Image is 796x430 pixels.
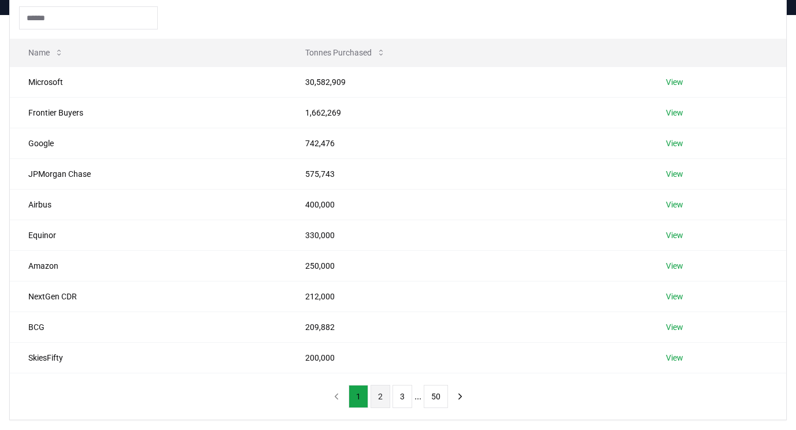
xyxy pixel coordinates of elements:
td: 212,000 [287,281,647,312]
a: View [666,229,683,241]
a: View [666,260,683,272]
li: ... [414,390,421,403]
td: NextGen CDR [10,281,287,312]
a: View [666,107,683,118]
a: View [666,352,683,364]
td: SkiesFifty [10,342,287,373]
button: next page [450,385,470,408]
button: 1 [349,385,368,408]
td: 575,743 [287,158,647,189]
td: Airbus [10,189,287,220]
td: 742,476 [287,128,647,158]
td: JPMorgan Chase [10,158,287,189]
td: 250,000 [287,250,647,281]
td: 400,000 [287,189,647,220]
button: 50 [424,385,448,408]
a: View [666,76,683,88]
td: Frontier Buyers [10,97,287,128]
a: View [666,168,683,180]
td: Amazon [10,250,287,281]
a: View [666,138,683,149]
td: 209,882 [287,312,647,342]
button: Name [19,41,73,64]
a: View [666,321,683,333]
button: 2 [371,385,390,408]
a: View [666,291,683,302]
td: 30,582,909 [287,66,647,97]
td: Google [10,128,287,158]
a: View [666,199,683,210]
td: 330,000 [287,220,647,250]
td: Microsoft [10,66,287,97]
td: 1,662,269 [287,97,647,128]
button: Tonnes Purchased [296,41,395,64]
td: Equinor [10,220,287,250]
td: 200,000 [287,342,647,373]
button: 3 [393,385,412,408]
td: BCG [10,312,287,342]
